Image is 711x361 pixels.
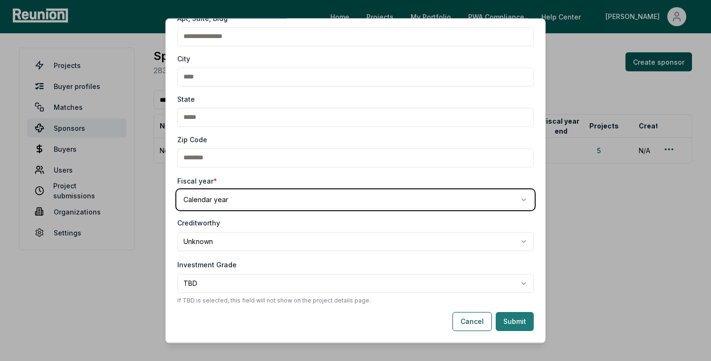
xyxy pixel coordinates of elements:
[177,261,237,269] label: Investment Grade
[177,94,195,104] label: State
[177,135,207,145] label: Zip Code
[177,219,220,227] label: Creditworthy
[177,297,534,304] p: If TBD is selected, this field will not show on the project details page.
[452,312,492,331] button: Cancel
[177,177,217,185] label: Fiscal year
[177,54,190,64] label: City
[177,13,228,23] label: Apt, Suite, Bldg
[496,312,534,331] button: Submit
